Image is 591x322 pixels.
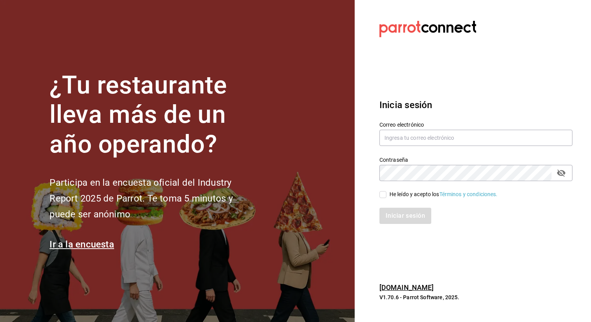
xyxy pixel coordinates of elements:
button: passwordField [555,166,568,180]
p: V1.70.6 - Parrot Software, 2025. [379,293,572,301]
input: Ingresa tu correo electrónico [379,130,572,146]
h1: ¿Tu restaurante lleva más de un año operando? [50,71,258,159]
h3: Inicia sesión [379,98,572,112]
h2: Participa en la encuesta oficial del Industry Report 2025 de Parrot. Te toma 5 minutos y puede se... [50,175,258,222]
label: Contraseña [379,157,572,162]
a: Términos y condiciones. [439,191,498,197]
a: Ir a la encuesta [50,239,114,250]
label: Correo electrónico [379,122,572,127]
a: [DOMAIN_NAME] [379,283,434,291]
div: He leído y acepto los [389,190,498,198]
